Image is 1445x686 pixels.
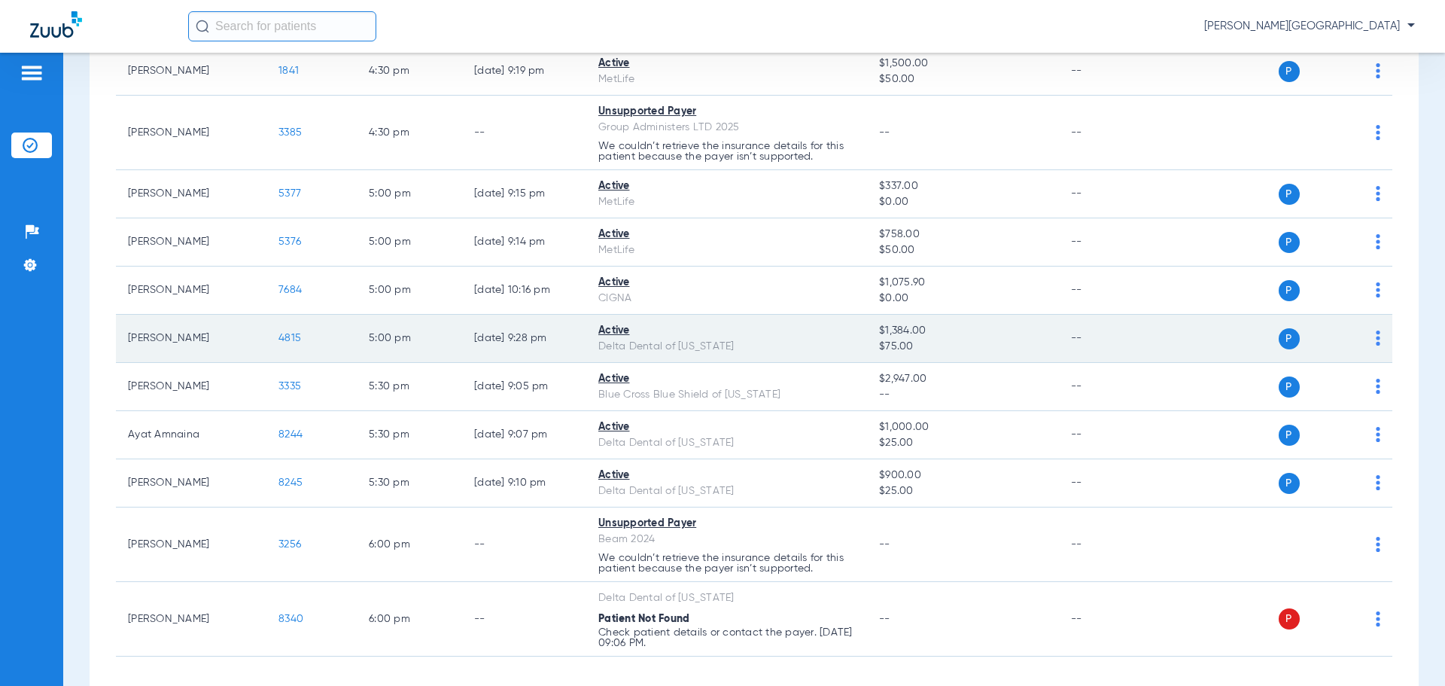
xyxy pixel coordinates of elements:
[1376,427,1380,442] img: group-dot-blue.svg
[598,120,855,136] div: Group Administers LTD 2025
[278,477,303,488] span: 8245
[879,56,1046,72] span: $1,500.00
[278,429,303,440] span: 8244
[116,315,266,363] td: [PERSON_NAME]
[462,267,586,315] td: [DATE] 10:16 PM
[879,387,1046,403] span: --
[278,381,301,392] span: 3335
[598,275,855,291] div: Active
[1376,611,1380,627] img: group-dot-blue.svg
[879,419,1046,435] span: $1,000.00
[462,508,586,582] td: --
[598,387,855,403] div: Blue Cross Blue Shield of [US_STATE]
[1376,63,1380,78] img: group-dot-blue.svg
[879,339,1046,355] span: $75.00
[1376,282,1380,297] img: group-dot-blue.svg
[598,291,855,306] div: CIGNA
[462,411,586,459] td: [DATE] 9:07 PM
[278,66,299,76] span: 1841
[357,170,462,218] td: 5:00 PM
[357,411,462,459] td: 5:30 PM
[116,170,266,218] td: [PERSON_NAME]
[1376,537,1380,552] img: group-dot-blue.svg
[598,468,855,483] div: Active
[1059,96,1161,170] td: --
[462,96,586,170] td: --
[879,275,1046,291] span: $1,075.90
[598,627,855,648] p: Check patient details or contact the payer. [DATE] 09:06 PM.
[1059,267,1161,315] td: --
[598,56,855,72] div: Active
[1279,608,1300,630] span: P
[1059,411,1161,459] td: --
[357,315,462,363] td: 5:00 PM
[879,483,1046,499] span: $25.00
[462,47,586,96] td: [DATE] 9:19 PM
[462,315,586,363] td: [DATE] 9:28 PM
[879,614,890,624] span: --
[462,582,586,657] td: --
[1059,459,1161,508] td: --
[357,218,462,267] td: 5:00 PM
[1279,377,1300,398] span: P
[879,323,1046,339] span: $1,384.00
[879,371,1046,387] span: $2,947.00
[1059,582,1161,657] td: --
[116,508,266,582] td: [PERSON_NAME]
[116,96,266,170] td: [PERSON_NAME]
[1376,234,1380,249] img: group-dot-blue.svg
[879,227,1046,242] span: $758.00
[357,267,462,315] td: 5:00 PM
[1059,315,1161,363] td: --
[1279,473,1300,494] span: P
[1376,331,1380,346] img: group-dot-blue.svg
[879,435,1046,451] span: $25.00
[357,582,462,657] td: 6:00 PM
[462,170,586,218] td: [DATE] 9:15 PM
[598,194,855,210] div: MetLife
[357,459,462,508] td: 5:30 PM
[879,178,1046,194] span: $337.00
[357,363,462,411] td: 5:30 PM
[116,363,266,411] td: [PERSON_NAME]
[357,47,462,96] td: 4:30 PM
[188,11,376,41] input: Search for patients
[598,178,855,194] div: Active
[20,64,44,82] img: hamburger-icon
[278,127,302,138] span: 3385
[1059,508,1161,582] td: --
[278,614,303,624] span: 8340
[116,582,266,657] td: [PERSON_NAME]
[879,194,1046,210] span: $0.00
[116,47,266,96] td: [PERSON_NAME]
[879,127,890,138] span: --
[879,72,1046,87] span: $50.00
[1279,184,1300,205] span: P
[1376,186,1380,201] img: group-dot-blue.svg
[1279,232,1300,253] span: P
[598,339,855,355] div: Delta Dental of [US_STATE]
[278,539,301,550] span: 3256
[598,72,855,87] div: MetLife
[1279,425,1300,446] span: P
[116,218,266,267] td: [PERSON_NAME]
[598,483,855,499] div: Delta Dental of [US_STATE]
[1376,125,1380,140] img: group-dot-blue.svg
[598,435,855,451] div: Delta Dental of [US_STATE]
[462,218,586,267] td: [DATE] 9:14 PM
[598,516,855,532] div: Unsupported Payer
[196,20,209,33] img: Search Icon
[30,11,82,38] img: Zuub Logo
[1376,379,1380,394] img: group-dot-blue.svg
[598,242,855,258] div: MetLife
[278,236,301,247] span: 5376
[278,188,301,199] span: 5377
[1059,363,1161,411] td: --
[1059,218,1161,267] td: --
[116,459,266,508] td: [PERSON_NAME]
[598,532,855,547] div: Beam 2024
[1279,61,1300,82] span: P
[598,323,855,339] div: Active
[598,227,855,242] div: Active
[598,553,855,574] p: We couldn’t retrieve the insurance details for this patient because the payer isn’t supported.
